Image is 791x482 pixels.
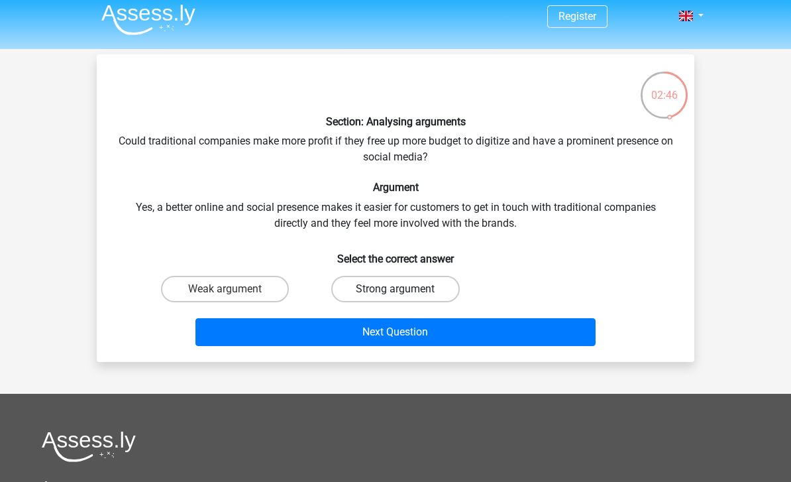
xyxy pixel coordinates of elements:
[102,65,689,351] div: Could traditional companies make more profit if they free up more budget to digitize and have a p...
[195,318,596,346] button: Next Question
[101,4,195,35] img: Assessly
[639,70,689,103] div: 02:46
[331,276,459,302] label: Strong argument
[161,276,289,302] label: Weak argument
[42,431,136,462] img: Assessly logo
[118,115,673,128] h6: Section: Analysing arguments
[558,10,596,23] a: Register
[118,181,673,194] h6: Argument
[118,242,673,265] h6: Select the correct answer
